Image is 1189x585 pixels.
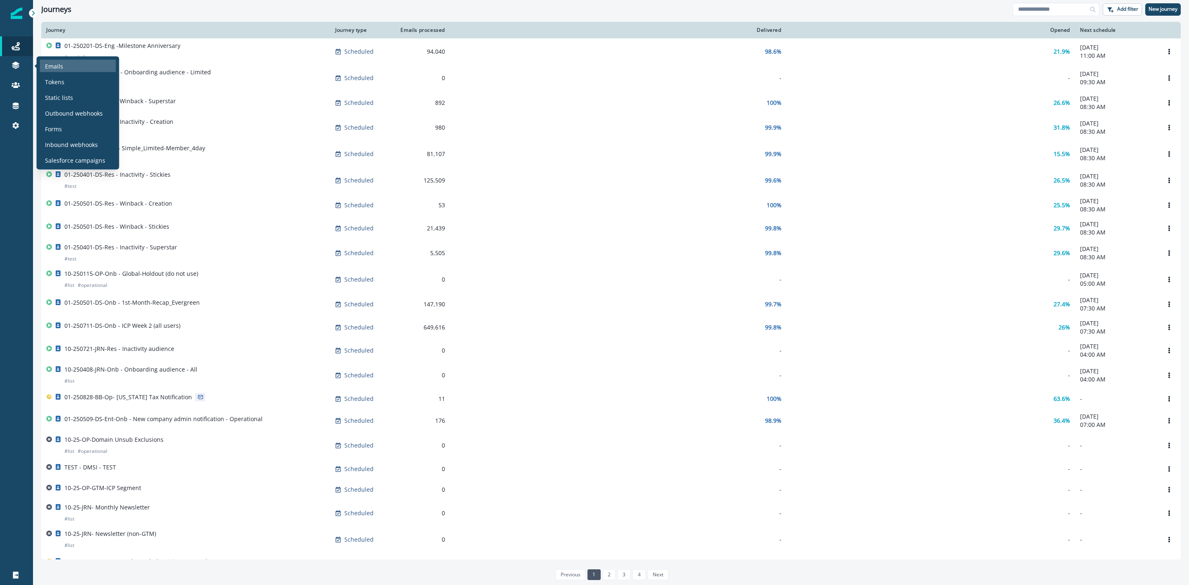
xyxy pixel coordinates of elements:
[344,275,374,284] p: Scheduled
[41,91,1181,114] a: 01-250501-DS-Res - Winback - SuperstarScheduled892100%26.6%[DATE]08:30 AMOptions
[64,365,197,374] p: 10-250408-JRN-Onb - Onboarding audience - All
[344,123,374,132] p: Scheduled
[344,417,374,425] p: Scheduled
[397,27,445,33] div: Emails processed
[1145,3,1181,16] button: New journey
[397,224,445,232] div: 21,439
[45,93,73,102] p: Static lists
[1163,344,1176,357] button: Options
[791,346,1070,355] div: -
[397,417,445,425] div: 176
[455,509,782,517] div: -
[41,266,1181,293] a: 10-250115-OP-Onb - Global-Holdout (do not use)#list#operationalScheduled0--[DATE]05:00 AMOptions
[554,569,668,580] ul: Pagination
[1163,533,1176,546] button: Options
[1054,249,1070,257] p: 29.6%
[41,293,1181,316] a: 01-250501-DS-Onb - 1st-Month-Recap_EvergreenScheduled147,19099.7%27.4%[DATE]07:30 AMOptions
[41,500,1181,526] a: 10-25-JRN- Monthly Newsletter#listScheduled0---Options
[45,109,103,117] p: Outbound webhooks
[64,97,176,105] p: 01-250501-DS-Res - Winback - Superstar
[1080,367,1153,375] p: [DATE]
[344,176,374,185] p: Scheduled
[1163,121,1176,134] button: Options
[64,53,79,62] p: # send
[64,530,156,538] p: 10-25-JRN- Newsletter (non-GTM)
[455,486,782,494] div: -
[1080,128,1153,136] p: 08:30 AM
[1080,78,1153,86] p: 09:30 AM
[397,486,445,494] div: 0
[344,323,374,332] p: Scheduled
[1163,298,1176,310] button: Options
[64,255,76,263] p: # test
[397,47,445,56] div: 94,040
[455,441,782,450] div: -
[397,123,445,132] div: 980
[1163,148,1176,160] button: Options
[45,62,63,70] p: Emails
[791,509,1070,517] div: -
[618,569,630,580] a: Page 3
[64,199,172,208] p: 01-250501-DS-Res - Winback - Creation
[397,249,445,257] div: 5,505
[767,201,782,209] p: 100%
[1080,375,1153,384] p: 04:00 AM
[1080,351,1153,359] p: 04:00 AM
[1054,201,1070,209] p: 25.5%
[1080,172,1153,180] p: [DATE]
[397,441,445,450] div: 0
[344,465,374,473] p: Scheduled
[1080,205,1153,213] p: 08:30 AM
[64,515,74,523] p: # list
[1054,176,1070,185] p: 26.5%
[397,275,445,284] div: 0
[1059,323,1070,332] p: 26%
[41,339,1181,362] a: 10-250721-JRN-Res - Inactivity audienceScheduled0--[DATE]04:00 AMOptions
[765,224,782,232] p: 99.8%
[64,144,205,152] p: 01-250301-DS-Onb - Simple_Limited-Member_4day
[344,535,374,544] p: Scheduled
[648,569,668,580] a: Next page
[344,300,374,308] p: Scheduled
[64,182,76,190] p: # test
[344,509,374,517] p: Scheduled
[1103,3,1142,16] button: Add filter
[41,526,1181,553] a: 10-25-JRN- Newsletter (non-GTM)#listScheduled0---Options
[64,298,200,307] p: 01-250501-DS-Onb - 1st-Month-Recap_Evergreen
[64,243,177,251] p: 01-250401-DS-Res - Inactivity - Superstar
[1163,393,1176,405] button: Options
[1149,6,1177,12] p: New journey
[397,201,445,209] div: 53
[41,388,1181,409] a: 01-250828-BB-Op- [US_STATE] Tax NotificationScheduled11100%63.6%-Options
[41,432,1181,459] a: 10-25-OP-Domain Unsub Exclusions#list#operationalScheduled0---Options
[40,76,116,88] a: Tokens
[765,323,782,332] p: 99.8%
[455,465,782,473] div: -
[41,5,71,14] h1: Journeys
[791,441,1070,450] div: -
[455,27,782,33] div: Delivered
[64,503,150,512] p: 10-25-JRN- Monthly Newsletter
[397,300,445,308] div: 147,190
[344,47,374,56] p: Scheduled
[40,60,116,72] a: Emails
[344,201,374,209] p: Scheduled
[45,77,64,86] p: Tokens
[1163,97,1176,109] button: Options
[767,99,782,107] p: 100%
[1054,224,1070,232] p: 29.7%
[41,316,1181,339] a: 01-250711-DS-Onb - ICP Week 2 (all users)Scheduled649,61699.8%26%[DATE]07:30 AMOptions
[344,395,374,403] p: Scheduled
[1163,222,1176,234] button: Options
[765,123,782,132] p: 99.9%
[1163,369,1176,381] button: Options
[78,281,107,289] p: # operational
[41,65,1181,91] a: 10-250212-JRN-Onb - Onboarding audience - Limited#listScheduled0--[DATE]09:30 AMOptions
[64,541,74,549] p: # list
[11,7,22,19] img: Inflection
[41,240,1181,266] a: 01-250401-DS-Res - Inactivity - Superstar#testScheduled5,50599.8%29.6%[DATE]08:30 AMOptions
[767,395,782,403] p: 100%
[1080,296,1153,304] p: [DATE]
[397,371,445,379] div: 0
[1080,253,1153,261] p: 08:30 AM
